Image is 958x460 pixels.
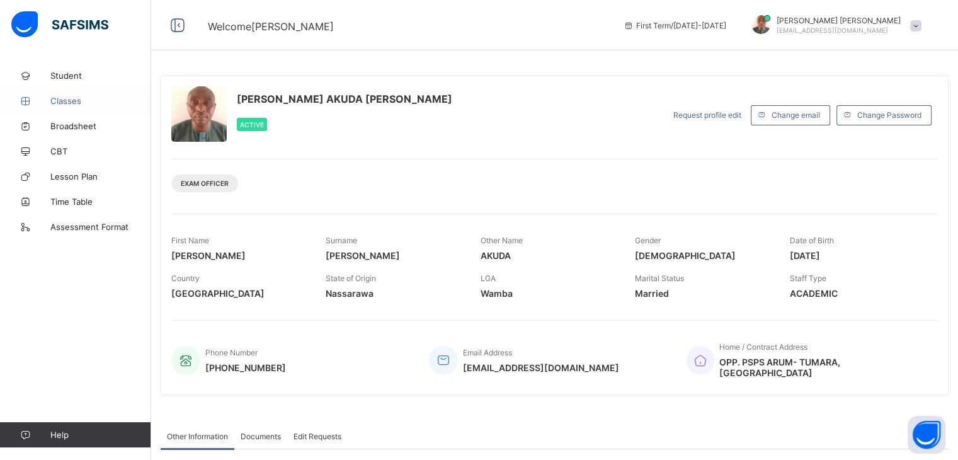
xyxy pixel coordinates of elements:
span: Phone Number [205,348,258,357]
span: Broadsheet [50,121,151,131]
div: EMMANUELMOSES [739,15,928,36]
span: [GEOGRAPHIC_DATA] [171,288,307,299]
span: First Name [171,236,209,245]
span: [EMAIL_ADDRESS][DOMAIN_NAME] [463,362,619,373]
span: Nassarawa [326,288,461,299]
span: [PHONE_NUMBER] [205,362,286,373]
span: Change Password [857,110,921,120]
span: Gender [635,236,661,245]
img: safsims [11,11,108,38]
span: Staff Type [790,273,826,283]
span: AKUDA [481,250,616,261]
span: LGA [481,273,496,283]
span: Request profile edit [673,110,741,120]
span: [PERSON_NAME] [326,250,461,261]
span: [PERSON_NAME] [171,250,307,261]
span: Exam Officer [181,180,229,187]
span: Home / Contract Address [719,342,807,352]
span: Other Information [167,432,228,441]
span: ACADEMIC [790,288,925,299]
span: Wamba [481,288,616,299]
span: session/term information [624,21,726,30]
span: [PERSON_NAME] [PERSON_NAME] [777,16,901,25]
span: Assessment Format [50,222,151,232]
span: Change email [772,110,820,120]
span: Documents [241,432,281,441]
span: Active [240,121,264,129]
span: Lesson Plan [50,171,151,181]
span: Married [635,288,770,299]
span: [DATE] [790,250,925,261]
span: Date of Birth [790,236,834,245]
span: Student [50,71,151,81]
span: Country [171,273,200,283]
span: OPP. PSPS ARUM- TUMARA,[GEOGRAPHIC_DATA] [719,357,925,378]
span: Edit Requests [294,432,341,441]
span: Help [50,430,151,440]
span: Surname [326,236,357,245]
span: Time Table [50,197,151,207]
span: CBT [50,146,151,156]
span: [PERSON_NAME] AKUDA [PERSON_NAME] [237,93,452,105]
span: Email Address [463,348,512,357]
button: Open asap [908,416,945,454]
span: Welcome [PERSON_NAME] [208,20,334,33]
span: Marital Status [635,273,684,283]
span: Classes [50,96,151,106]
span: [EMAIL_ADDRESS][DOMAIN_NAME] [777,26,888,34]
span: State of Origin [326,273,376,283]
span: [DEMOGRAPHIC_DATA] [635,250,770,261]
span: Other Name [481,236,523,245]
